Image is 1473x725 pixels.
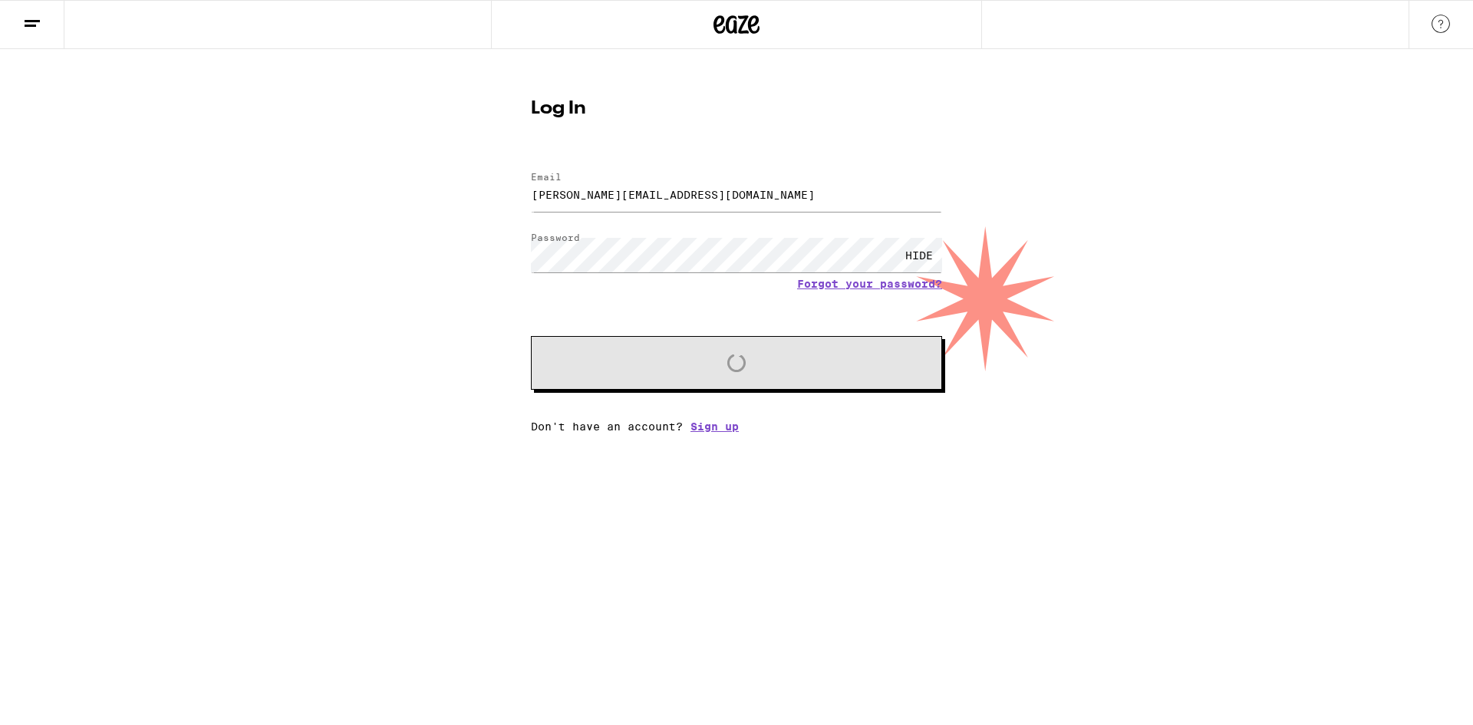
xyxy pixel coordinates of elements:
[9,11,110,23] span: Hi. Need any help?
[531,232,580,242] label: Password
[531,420,942,433] div: Don't have an account?
[531,177,942,212] input: Email
[797,278,942,290] a: Forgot your password?
[896,238,942,272] div: HIDE
[531,100,942,118] h1: Log In
[690,420,739,433] a: Sign up
[531,172,562,182] label: Email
